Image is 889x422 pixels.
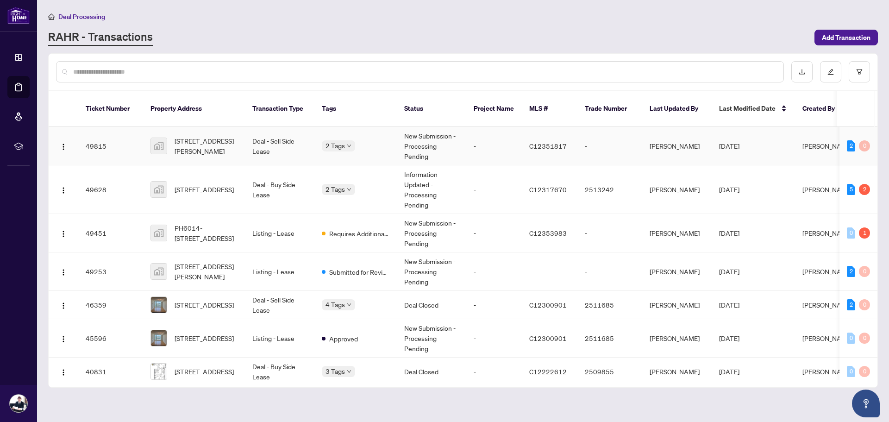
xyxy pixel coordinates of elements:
span: Deal Processing [58,13,105,21]
span: [DATE] [719,229,739,237]
span: C12300901 [529,334,567,342]
td: 49815 [78,127,143,165]
span: 3 Tags [326,366,345,377]
td: 2513242 [577,165,642,214]
img: thumbnail-img [151,138,167,154]
td: New Submission - Processing Pending [397,214,466,252]
td: Deal - Buy Side Lease [245,358,314,386]
img: thumbnail-img [151,297,167,313]
span: Requires Additional Docs [329,228,389,239]
span: [STREET_ADDRESS] [175,184,234,195]
button: filter [849,61,870,82]
span: C12222612 [529,367,567,376]
td: New Submission - Processing Pending [397,319,466,358]
span: Last Modified Date [719,103,776,113]
button: Logo [56,297,71,312]
td: [PERSON_NAME] [642,165,712,214]
td: - [466,214,522,252]
span: [PERSON_NAME] [802,367,852,376]
span: [STREET_ADDRESS][PERSON_NAME] [175,136,238,156]
button: Logo [56,139,71,153]
div: 0 [859,333,870,344]
td: - [466,252,522,291]
td: - [466,291,522,319]
td: [PERSON_NAME] [642,252,712,291]
span: [DATE] [719,367,739,376]
th: Trade Number [577,91,642,127]
div: 0 [859,140,870,151]
span: [PERSON_NAME] [802,334,852,342]
img: thumbnail-img [151,330,167,346]
a: RAHR - Transactions [48,29,153,46]
img: Logo [60,230,67,238]
td: New Submission - Processing Pending [397,127,466,165]
span: [PERSON_NAME] [802,142,852,150]
div: 0 [847,333,855,344]
span: Approved [329,334,358,344]
div: 2 [847,140,855,151]
td: Information Updated - Processing Pending [397,165,466,214]
td: - [577,127,642,165]
span: C12353983 [529,229,567,237]
div: 0 [847,227,855,239]
span: down [347,302,351,307]
span: [DATE] [719,185,739,194]
td: [PERSON_NAME] [642,127,712,165]
button: Add Transaction [814,30,878,45]
img: Logo [60,335,67,343]
td: Deal - Buy Side Lease [245,165,314,214]
td: New Submission - Processing Pending [397,252,466,291]
div: 5 [847,184,855,195]
button: Logo [56,182,71,197]
th: Tags [314,91,397,127]
span: [DATE] [719,267,739,276]
span: down [347,369,351,374]
td: Listing - Lease [245,214,314,252]
td: 49628 [78,165,143,214]
td: [PERSON_NAME] [642,214,712,252]
img: thumbnail-img [151,264,167,279]
div: 0 [859,299,870,310]
span: [PERSON_NAME] [802,301,852,309]
img: Logo [60,143,67,151]
td: - [577,252,642,291]
span: [STREET_ADDRESS] [175,366,234,377]
th: Status [397,91,466,127]
td: 46359 [78,291,143,319]
td: Listing - Lease [245,319,314,358]
td: 49253 [78,252,143,291]
span: 2 Tags [326,184,345,195]
td: - [577,214,642,252]
span: home [48,13,55,20]
span: [PERSON_NAME] [802,267,852,276]
td: 45596 [78,319,143,358]
th: Last Modified Date [712,91,795,127]
th: Created By [795,91,851,127]
span: down [347,144,351,148]
th: Transaction Type [245,91,314,127]
div: 2 [847,266,855,277]
td: [PERSON_NAME] [642,319,712,358]
td: - [466,358,522,386]
button: Logo [56,364,71,379]
img: thumbnail-img [151,182,167,197]
button: Logo [56,331,71,346]
th: Property Address [143,91,245,127]
img: Profile Icon [10,395,27,412]
span: Add Transaction [822,30,870,45]
th: Last Updated By [642,91,712,127]
span: [DATE] [719,334,739,342]
span: C12317670 [529,185,567,194]
td: 2509855 [577,358,642,386]
span: down [347,187,351,192]
span: C12351817 [529,142,567,150]
div: 2 [859,184,870,195]
div: 0 [859,266,870,277]
span: PH6014-[STREET_ADDRESS] [175,223,238,243]
button: Logo [56,226,71,240]
span: 2 Tags [326,140,345,151]
th: Ticket Number [78,91,143,127]
div: 0 [847,366,855,377]
span: Submitted for Review [329,267,389,277]
span: 4 Tags [326,299,345,310]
